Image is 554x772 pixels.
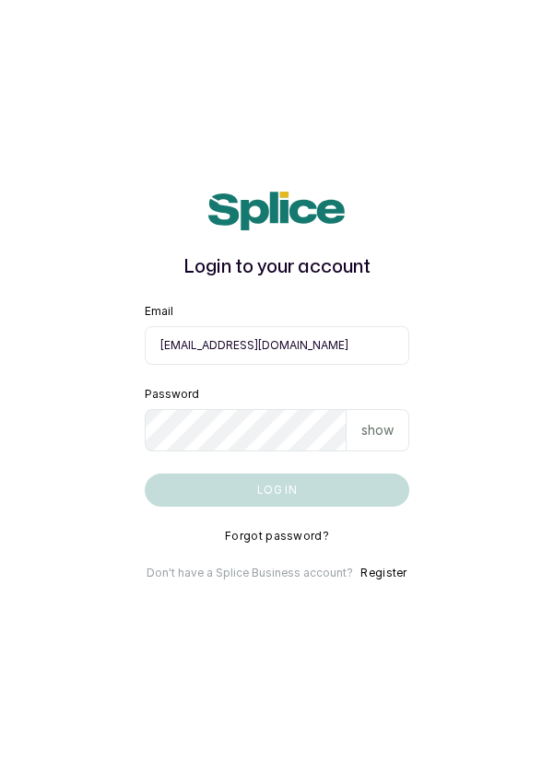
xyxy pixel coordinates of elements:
button: Forgot password? [225,529,329,544]
button: Register [360,566,407,580]
label: Email [145,304,173,319]
input: email@acme.com [145,326,410,365]
button: Log in [145,474,410,507]
h1: Login to your account [145,252,410,282]
p: Don't have a Splice Business account? [147,566,353,580]
p: show [361,421,394,439]
label: Password [145,387,199,402]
